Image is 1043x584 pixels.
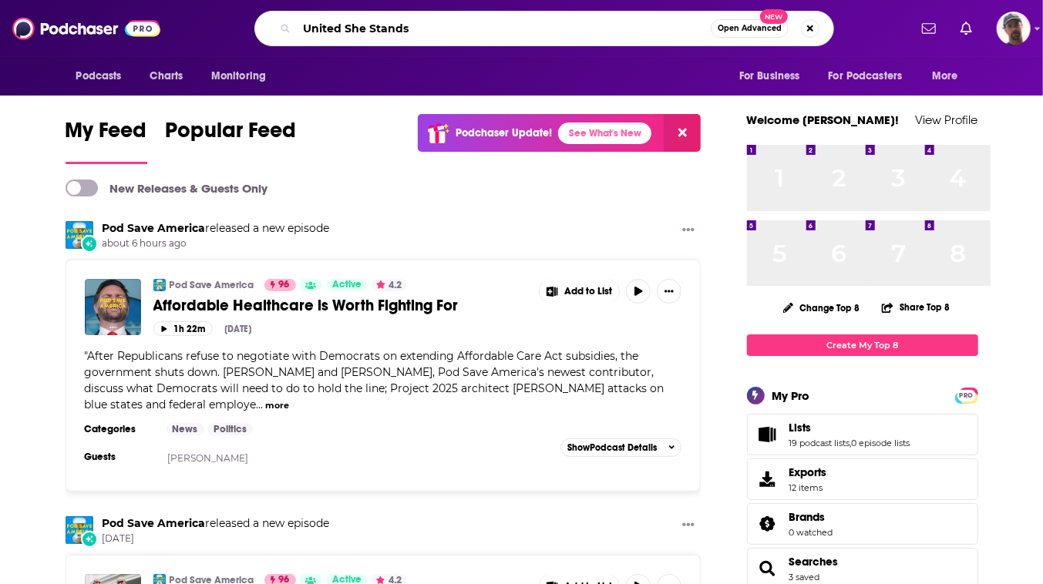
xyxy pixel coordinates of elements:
[81,235,98,252] div: New Episode
[103,221,206,235] a: Pod Save America
[326,279,368,291] a: Active
[760,9,788,24] span: New
[774,298,870,317] button: Change Top 8
[225,324,252,334] div: [DATE]
[997,12,1031,45] img: User Profile
[954,15,978,42] a: Show notifications dropdown
[881,292,950,322] button: Share Top 8
[167,452,248,464] a: [PERSON_NAME]
[752,558,783,579] a: Searches
[657,279,681,304] button: Show More Button
[85,349,664,411] span: "
[211,65,266,87] span: Monitoring
[153,296,459,315] span: Affordable Healthcare is Worth Fighting For
[789,421,812,435] span: Lists
[372,279,407,291] button: 4.2
[85,279,141,335] img: Affordable Healthcare is Worth Fighting For
[789,465,827,479] span: Exports
[718,25,782,32] span: Open Advanced
[66,62,142,91] button: open menu
[747,458,978,500] a: Exports
[789,510,826,524] span: Brands
[456,126,552,139] p: Podchaser Update!
[747,112,900,127] a: Welcome [PERSON_NAME]!
[752,513,783,535] a: Brands
[676,516,701,535] button: Show More Button
[540,279,620,304] button: Show More Button
[66,221,93,249] img: Pod Save America
[66,117,147,164] a: My Feed
[676,221,701,240] button: Show More Button
[916,15,942,42] a: Show notifications dropdown
[297,16,711,41] input: Search podcasts, credits, & more...
[254,11,834,46] div: Search podcasts, credits, & more...
[564,286,612,297] span: Add to List
[957,388,976,400] a: PRO
[997,12,1031,45] button: Show profile menu
[85,451,154,463] h3: Guests
[150,65,183,87] span: Charts
[752,424,783,445] a: Lists
[85,423,154,435] h3: Categories
[66,180,268,196] a: New Releases & Guests Only
[103,516,206,530] a: Pod Save America
[789,572,820,582] a: 3 saved
[12,14,160,43] img: Podchaser - Follow, Share and Rate Podcasts
[265,399,289,412] button: more
[558,123,651,144] a: See What's New
[207,423,253,435] a: Politics
[957,390,976,401] span: PRO
[916,112,978,127] a: View Profile
[789,421,910,435] a: Lists
[752,468,783,490] span: Exports
[819,62,925,91] button: open menu
[789,438,850,448] a: 19 podcast lists
[567,442,657,453] span: Show Podcast Details
[103,532,330,545] span: [DATE]
[789,482,827,493] span: 12 items
[66,117,147,153] span: My Feed
[200,62,286,91] button: open menu
[932,65,958,87] span: More
[167,423,204,435] a: News
[560,438,682,457] button: ShowPodcast Details
[711,19,789,38] button: Open AdvancedNew
[789,527,833,538] a: 0 watched
[66,516,93,544] img: Pod Save America
[747,334,978,355] a: Create My Top 8
[103,221,330,236] h3: released a new episode
[279,277,290,293] span: 96
[332,277,362,293] span: Active
[85,349,664,411] span: After Republicans refuse to negotiate with Democrats on extending Affordable Care Act subsidies, ...
[170,279,254,291] a: Pod Save America
[789,555,839,569] a: Searches
[140,62,193,91] a: Charts
[997,12,1031,45] span: Logged in as cjPurdy
[772,388,810,403] div: My Pro
[852,438,910,448] a: 0 episode lists
[103,237,330,250] span: about 6 hours ago
[153,279,166,291] img: Pod Save America
[789,510,833,524] a: Brands
[747,414,978,455] span: Lists
[166,117,297,164] a: Popular Feed
[921,62,977,91] button: open menu
[76,65,122,87] span: Podcasts
[728,62,819,91] button: open menu
[257,398,264,411] span: ...
[103,516,330,531] h3: released a new episode
[739,65,800,87] span: For Business
[166,117,297,153] span: Popular Feed
[153,321,213,336] button: 1h 22m
[81,531,98,548] div: New Episode
[850,438,852,448] span: ,
[264,279,296,291] a: 96
[747,503,978,545] span: Brands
